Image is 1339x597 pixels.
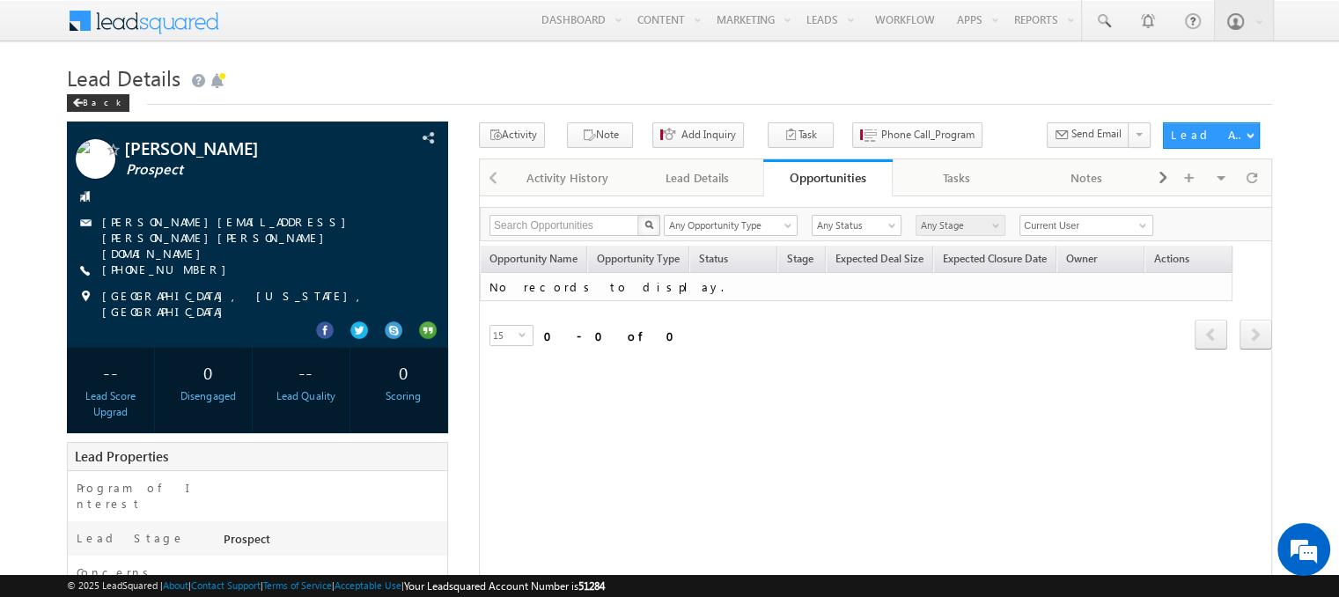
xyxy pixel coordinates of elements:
[518,167,617,188] div: Activity History
[907,167,1006,188] div: Tasks
[504,159,633,196] a: Activity History
[76,139,115,185] img: Profile photo
[102,288,411,320] span: [GEOGRAPHIC_DATA], [US_STATE], [GEOGRAPHIC_DATA]
[1047,122,1129,148] button: Send Email
[690,249,776,272] a: Status
[490,326,519,345] span: 15
[768,122,834,148] button: Task
[71,388,150,420] div: Lead Score Upgrad
[239,466,320,490] em: Start Chat
[588,249,688,272] span: Opportunity Type
[191,579,261,591] a: Contact Support
[102,214,355,261] a: [PERSON_NAME][EMAIL_ADDRESS][PERSON_NAME][PERSON_NAME][DOMAIN_NAME]
[827,249,932,272] a: Expected Deal Size
[267,388,345,404] div: Lead Quality
[102,262,235,279] span: [PHONE_NUMBER]
[1071,126,1122,142] span: Send Email
[776,169,879,186] div: Opportunities
[852,122,982,148] button: Phone Call_Program
[126,161,362,179] span: Prospect
[480,273,1232,302] td: No records to display.
[267,356,345,388] div: --
[1019,215,1153,236] input: Type to Search
[481,249,586,272] a: Opportunity Name
[1129,217,1151,234] a: Show All Items
[665,217,786,233] span: Any Opportunity Type
[219,530,447,555] div: Prospect
[652,122,744,148] button: Add Inquiry
[335,579,401,591] a: Acceptable Use
[916,217,1000,233] span: Any Stage
[812,215,901,236] a: Any Status
[787,252,813,265] span: Stage
[763,159,893,196] a: Opportunities
[75,447,168,465] span: Lead Properties
[92,92,296,115] div: Chat with us now
[567,122,633,148] button: Note
[364,388,443,404] div: Scoring
[67,93,138,108] a: Back
[67,63,180,92] span: Lead Details
[30,92,74,115] img: d_60004797649_company_0_60004797649
[1037,167,1137,188] div: Notes
[163,579,188,591] a: About
[169,388,247,404] div: Disengaged
[289,9,331,51] div: Minimize live chat window
[404,579,605,593] span: Your Leadsquared Account Number is
[263,579,332,591] a: Terms of Service
[67,94,129,112] div: Back
[647,167,747,188] div: Lead Details
[479,122,545,148] button: Activity
[1145,249,1232,272] span: Actions
[67,578,605,594] span: © 2025 LeadSquared | | | | |
[519,330,533,338] span: select
[1171,127,1246,143] div: Lead Actions
[633,159,762,196] a: Lead Details
[1163,122,1260,149] button: Lead Actions
[1195,320,1227,350] span: prev
[578,579,605,593] span: 51284
[681,127,736,143] span: Add Inquiry
[1240,321,1272,350] a: next
[1023,159,1152,196] a: Notes
[124,139,360,157] span: [PERSON_NAME]
[813,217,896,233] span: Any Status
[77,564,155,580] label: Concerns
[664,215,798,236] a: Any Opportunity Type
[1195,321,1227,350] a: prev
[544,326,685,346] div: 0 - 0 of 0
[943,252,1047,265] span: Expected Closure Date
[934,249,1056,272] a: Expected Closure Date
[23,163,321,451] textarea: Type your message and hit 'Enter'
[778,249,822,272] a: Stage
[1240,320,1272,350] span: next
[71,356,150,388] div: --
[364,356,443,388] div: 0
[916,215,1005,236] a: Any Stage
[644,220,653,229] img: Search
[77,480,205,512] label: Program of Interest
[893,159,1022,196] a: Tasks
[489,252,578,265] span: Opportunity Name
[881,127,975,143] span: Phone Call_Program
[835,252,923,265] span: Expected Deal Size
[77,530,185,546] label: Lead Stage
[1066,252,1097,265] span: Owner
[169,356,247,388] div: 0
